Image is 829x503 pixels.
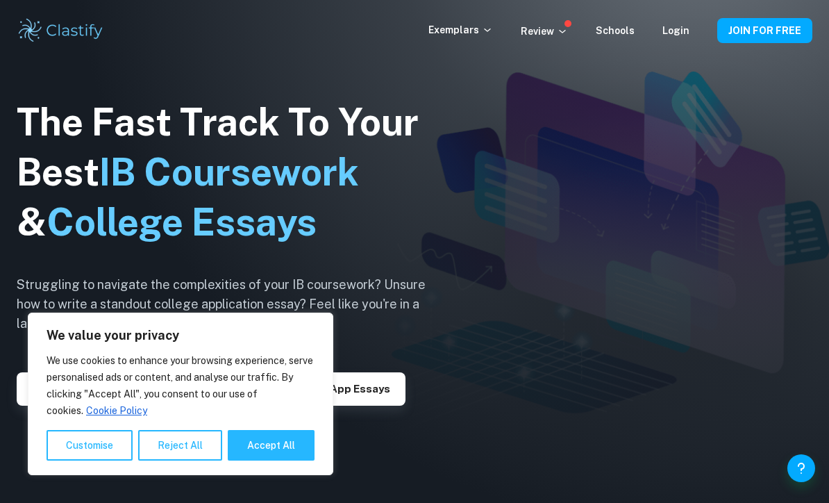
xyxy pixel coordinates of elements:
a: Schools [596,25,635,36]
button: Help and Feedback [787,454,815,482]
h1: The Fast Track To Your Best & [17,97,447,247]
h6: Struggling to navigate the complexities of your IB coursework? Unsure how to write a standout col... [17,275,447,333]
p: We value your privacy [47,327,315,344]
button: Explore IAs [17,372,106,406]
a: Login [662,25,689,36]
img: Clastify logo [17,17,105,44]
button: JOIN FOR FREE [717,18,812,43]
button: Reject All [138,430,222,461]
p: Exemplars [428,22,493,38]
span: College Essays [47,200,317,244]
p: We use cookies to enhance your browsing experience, serve personalised ads or content, and analys... [47,352,315,419]
a: Explore IAs [17,381,106,395]
button: Customise [47,430,133,461]
p: Review [521,24,568,39]
button: Accept All [228,430,315,461]
div: We value your privacy [28,313,333,475]
a: Cookie Policy [85,404,148,417]
span: IB Coursework [99,150,359,194]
